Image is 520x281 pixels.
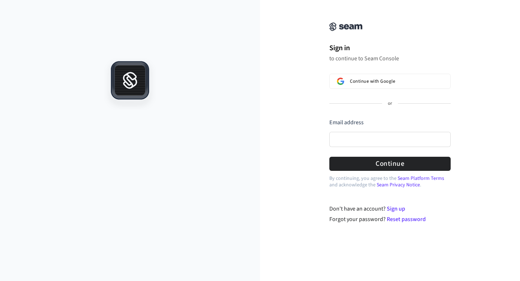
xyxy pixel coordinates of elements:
label: Email address [329,118,364,126]
h1: Sign in [329,43,451,53]
a: Reset password [387,215,426,223]
p: or [388,100,392,107]
button: Continue [329,157,451,171]
img: Seam Console [329,22,363,31]
a: Sign up [387,205,405,213]
span: Continue with Google [350,78,395,84]
img: Sign in with Google [337,78,344,85]
div: Don't have an account? [329,204,451,213]
p: By continuing, you agree to the and acknowledge the . [329,175,451,188]
p: to continue to Seam Console [329,55,451,62]
div: Forgot your password? [329,215,451,224]
button: Sign in with GoogleContinue with Google [329,74,451,89]
a: Seam Privacy Notice [377,181,420,189]
a: Seam Platform Terms [398,175,444,182]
